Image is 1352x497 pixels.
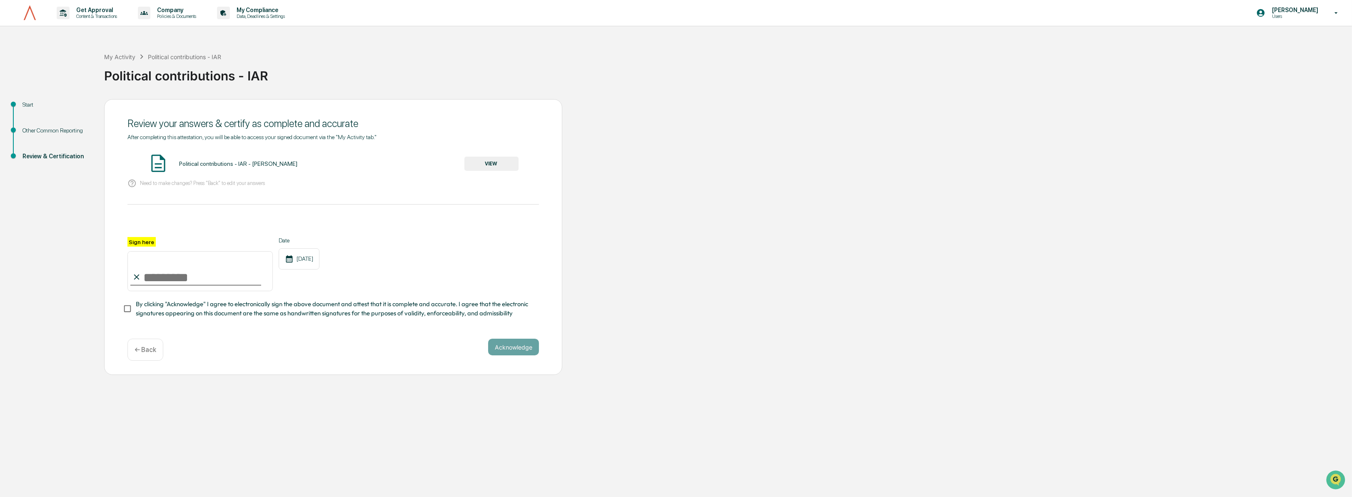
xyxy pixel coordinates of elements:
[150,13,200,19] p: Policies & Documents
[60,106,67,112] div: 🗄️
[104,53,135,60] div: My Activity
[22,126,91,135] div: Other Common Reporting
[488,339,539,355] button: Acknowledge
[28,64,137,72] div: Start new chat
[28,72,105,79] div: We're available if you need us!
[17,121,52,129] span: Data Lookup
[135,346,156,354] p: ← Back
[8,17,152,31] p: How can we help?
[1325,470,1348,492] iframe: Open customer support
[179,160,297,167] div: Political contributions - IAR - [PERSON_NAME]
[1265,13,1322,19] p: Users
[150,7,200,13] p: Company
[5,117,56,132] a: 🔎Data Lookup
[136,300,532,318] span: By clicking "Acknowledge" I agree to electronically sign the above document and attest that it is...
[22,152,91,161] div: Review & Certification
[1265,7,1322,13] p: [PERSON_NAME]
[20,5,40,21] img: logo
[5,102,57,117] a: 🖐️Preclearance
[142,66,152,76] button: Start new chat
[8,122,15,128] div: 🔎
[127,134,377,140] span: After completing this attestation, you will be able to access your signed document via the "My Ac...
[148,153,169,174] img: Document Icon
[83,141,101,147] span: Pylon
[127,117,539,130] div: Review your answers & certify as complete and accurate
[279,237,319,244] label: Date
[70,7,121,13] p: Get Approval
[148,53,221,60] div: Political contributions - IAR
[59,141,101,147] a: Powered byPylon
[8,64,23,79] img: 1746055101610-c473b297-6a78-478c-a979-82029cc54cd1
[8,106,15,112] div: 🖐️
[464,157,519,171] button: VIEW
[230,13,289,19] p: Data, Deadlines & Settings
[69,105,103,113] span: Attestations
[17,105,54,113] span: Preclearance
[279,248,319,270] div: [DATE]
[70,13,121,19] p: Content & Transactions
[22,100,91,109] div: Start
[230,7,289,13] p: My Compliance
[127,237,156,247] label: Sign here
[104,62,1348,83] div: Political contributions - IAR
[57,102,107,117] a: 🗄️Attestations
[140,180,265,186] p: Need to make changes? Press "Back" to edit your answers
